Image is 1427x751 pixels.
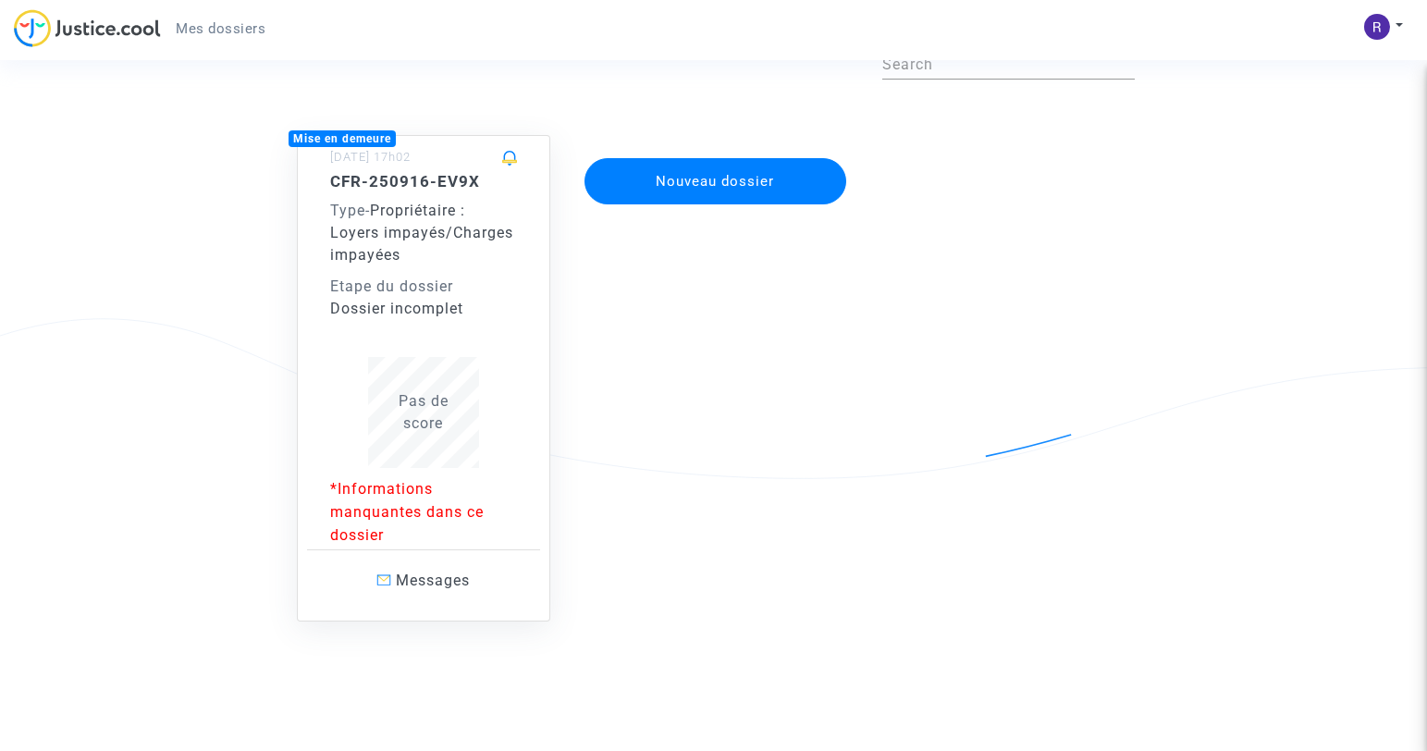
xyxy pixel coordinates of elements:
a: Mise en demeure[DATE] 17h02CFR-250916-EV9XType-Propriétaire : Loyers impayés/Charges impayéesEtap... [278,98,569,622]
span: Messages [396,572,470,589]
span: Pas de score [399,392,449,432]
p: *Informations manquantes dans ce dossier [330,477,517,547]
img: ACg8ocJvt_8Pswt3tJqs4mXYYjOGlVcWuM4UY9fJi0Ej-o0OmgE6GQ=s96-c [1364,14,1390,40]
div: Dossier incomplet [330,298,517,320]
a: Mes dossiers [161,15,280,43]
span: Propriétaire : Loyers impayés/Charges impayées [330,202,513,264]
small: [DATE] 17h02 [330,150,411,164]
h5: CFR-250916-EV9X [330,172,517,191]
button: Nouveau dossier [584,158,847,204]
a: Nouveau dossier [583,146,849,164]
span: Type [330,202,365,219]
img: jc-logo.svg [14,9,161,47]
div: Etape du dossier [330,276,517,298]
span: Mes dossiers [176,20,265,37]
div: Mise en demeure [289,130,396,147]
span: - [330,202,370,219]
a: Messages [307,549,540,611]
